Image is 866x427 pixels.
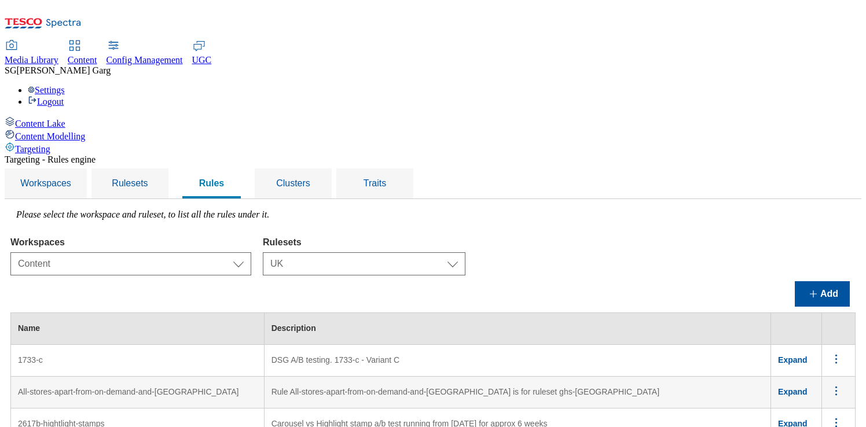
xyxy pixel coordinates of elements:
[5,41,58,65] a: Media Library
[68,55,97,65] span: Content
[192,41,212,65] a: UGC
[10,237,251,248] label: Workspaces
[5,129,861,142] a: Content Modelling
[16,209,269,219] label: Please select the workspace and ruleset, to list all the rules under it.
[11,345,265,377] td: 1733-c
[15,119,65,128] span: Content Lake
[829,352,843,366] svg: menus
[112,178,148,188] span: Rulesets
[20,178,71,188] span: Workspaces
[778,355,808,365] span: Expand
[364,178,386,188] span: Traits
[192,55,212,65] span: UGC
[28,97,64,106] a: Logout
[5,55,58,65] span: Media Library
[107,55,183,65] span: Config Management
[5,154,861,165] div: Targeting - Rules engine
[264,377,770,408] td: Rule All-stores-apart-from-on-demand-and-[GEOGRAPHIC_DATA] is for ruleset ghs-[GEOGRAPHIC_DATA]
[778,387,808,396] span: Expand
[263,237,465,248] label: Rulesets
[28,85,65,95] a: Settings
[199,178,225,188] span: Rules
[264,313,770,345] th: Description
[5,142,861,154] a: Targeting
[829,384,843,398] svg: menus
[5,116,861,129] a: Content Lake
[795,281,850,307] button: Add
[11,377,265,408] td: All-stores-apart-from-on-demand-and-[GEOGRAPHIC_DATA]
[68,41,97,65] a: Content
[15,144,50,154] span: Targeting
[264,345,770,377] td: DSG A/B testing. 1733-c - Variant C
[15,131,85,141] span: Content Modelling
[107,41,183,65] a: Config Management
[16,65,111,75] span: [PERSON_NAME] Garg
[5,65,16,75] span: SG
[11,313,265,345] th: Name
[276,178,310,188] span: Clusters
